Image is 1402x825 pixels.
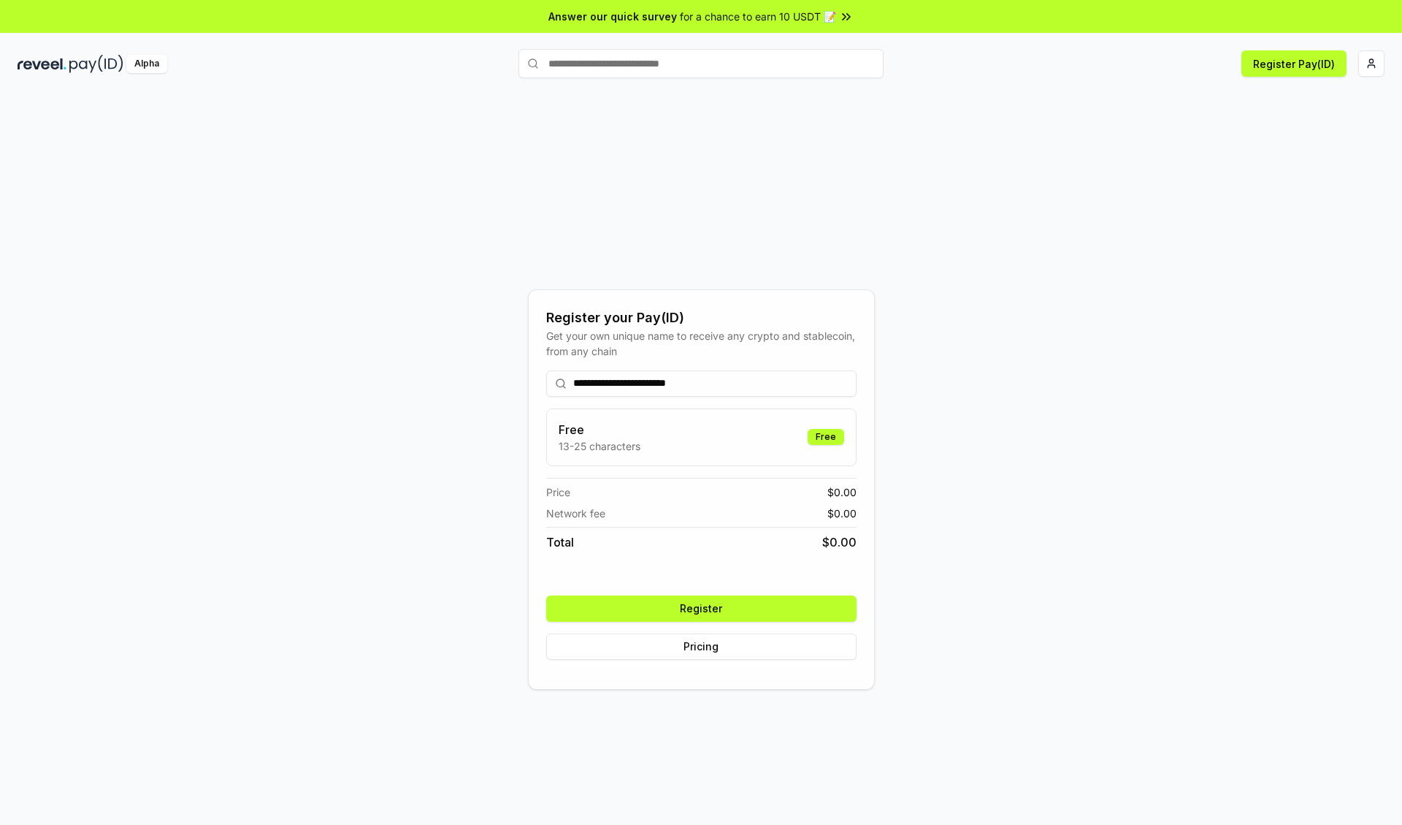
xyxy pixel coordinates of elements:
[822,533,857,551] span: $ 0.00
[546,506,605,521] span: Network fee
[546,634,857,660] button: Pricing
[126,55,167,73] div: Alpha
[680,9,836,24] span: for a chance to earn 10 USDT 📝
[559,438,640,454] p: 13-25 characters
[548,9,677,24] span: Answer our quick survey
[69,55,123,73] img: pay_id
[559,421,640,438] h3: Free
[808,429,844,445] div: Free
[827,484,857,500] span: $ 0.00
[546,484,570,500] span: Price
[546,533,574,551] span: Total
[827,506,857,521] span: $ 0.00
[546,308,857,328] div: Register your Pay(ID)
[1241,50,1347,77] button: Register Pay(ID)
[18,55,66,73] img: reveel_dark
[546,328,857,359] div: Get your own unique name to receive any crypto and stablecoin, from any chain
[546,596,857,622] button: Register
